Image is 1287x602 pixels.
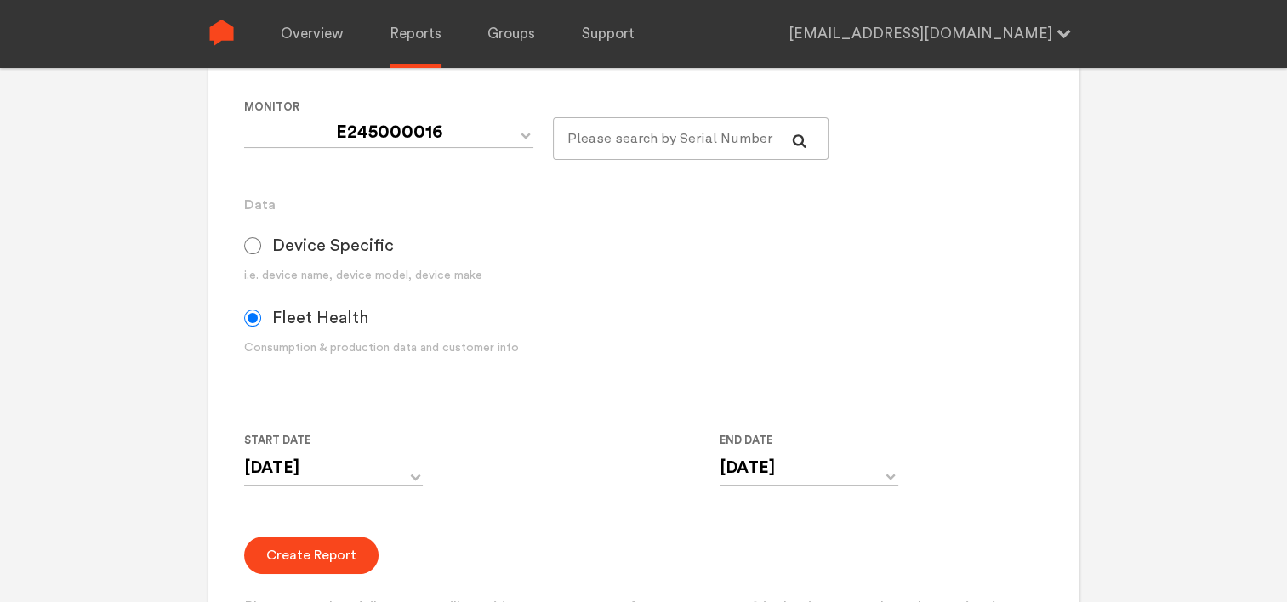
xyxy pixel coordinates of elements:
[244,430,409,451] label: Start Date
[553,117,829,160] input: Please search by Serial Number
[244,537,379,574] button: Create Report
[720,430,885,451] label: End Date
[244,339,971,357] div: Consumption & production data and customer info
[244,310,261,327] input: Fleet Health
[553,97,816,117] label: For large monitor counts
[272,236,394,256] span: Device Specific
[244,97,539,117] label: Monitor
[272,308,368,328] span: Fleet Health
[244,267,971,285] div: i.e. device name, device model, device make
[244,237,261,254] input: Device Specific
[244,195,1043,215] h3: Data
[208,20,235,46] img: Sense Logo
